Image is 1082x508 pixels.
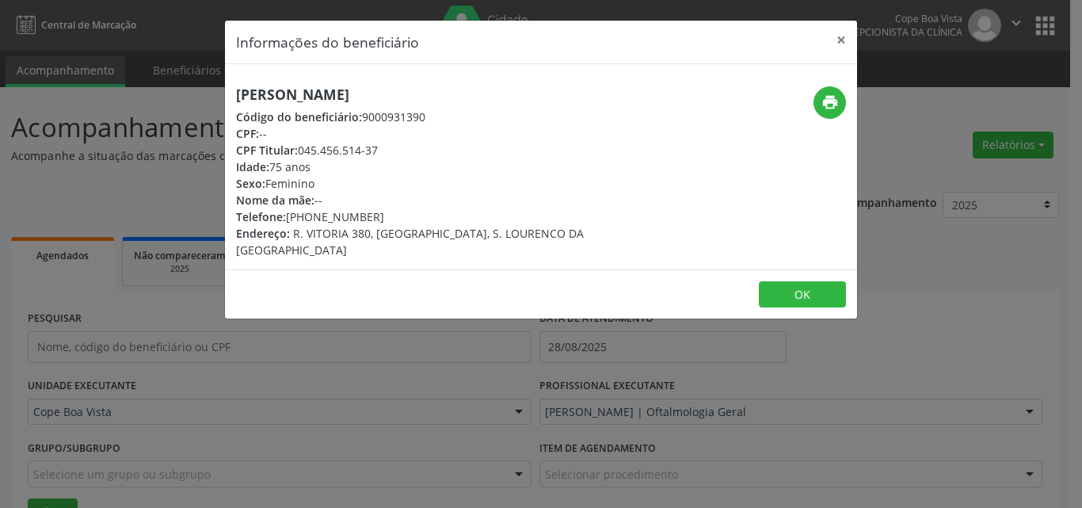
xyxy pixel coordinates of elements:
div: 045.456.514-37 [236,142,635,159]
div: -- [236,192,635,208]
span: Nome da mãe: [236,193,314,208]
button: OK [759,281,846,308]
button: Close [825,21,857,59]
h5: [PERSON_NAME] [236,86,635,103]
span: CPF Titular: [236,143,298,158]
span: Idade: [236,159,269,174]
button: print [813,86,846,119]
span: R. VITORIA 380, [GEOGRAPHIC_DATA], S. LOURENCO DA [GEOGRAPHIC_DATA] [236,226,584,258]
span: CPF: [236,126,259,141]
div: 75 anos [236,159,635,175]
span: Endereço: [236,226,290,241]
span: Telefone: [236,209,286,224]
i: print [821,94,839,111]
div: Feminino [236,175,635,192]
span: Código do beneficiário: [236,109,362,124]
div: 9000931390 [236,109,635,125]
span: Sexo: [236,176,265,191]
div: -- [236,125,635,142]
div: [PHONE_NUMBER] [236,208,635,225]
h5: Informações do beneficiário [236,32,419,52]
